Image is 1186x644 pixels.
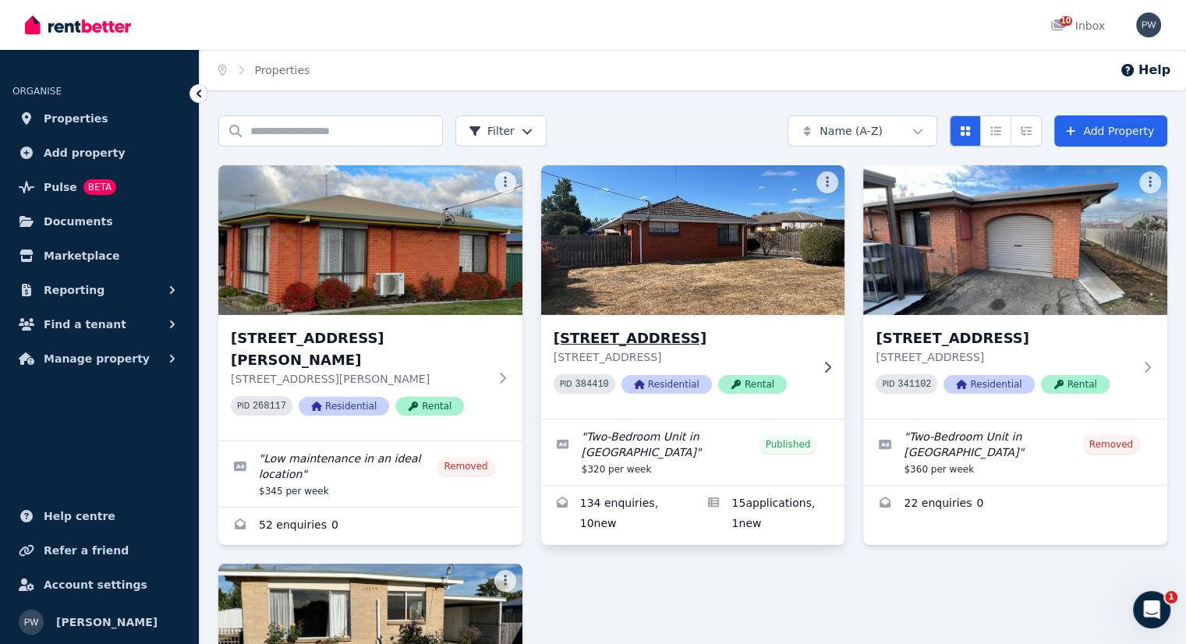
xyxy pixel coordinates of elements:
[1133,591,1170,628] iframe: Intercom live chat
[395,397,464,416] span: Rental
[44,246,119,265] span: Marketplace
[12,172,186,203] a: PulseBETA
[218,441,522,507] a: Edit listing: Low maintenance in an ideal location
[820,123,883,139] span: Name (A-Z)
[1054,115,1167,147] a: Add Property
[44,212,113,231] span: Documents
[1060,16,1072,26] span: 10
[1136,12,1161,37] img: Paul Williams
[863,486,1167,523] a: Enquiries for 2/3 Burghley Street, Longford
[12,343,186,374] button: Manage property
[44,315,126,334] span: Find a tenant
[299,397,389,416] span: Residential
[863,165,1167,419] a: 2/3 Burghley Street, Longford[STREET_ADDRESS][STREET_ADDRESS]PID 341102ResidentialRental
[950,115,981,147] button: Card view
[12,137,186,168] a: Add property
[12,274,186,306] button: Reporting
[12,569,186,600] a: Account settings
[12,103,186,134] a: Properties
[253,401,286,412] code: 268117
[554,349,811,365] p: [STREET_ADDRESS]
[19,610,44,635] img: Paul Williams
[44,178,77,196] span: Pulse
[218,508,522,545] a: Enquiries for 1/3 Burnett Street, Longford
[12,206,186,237] a: Documents
[575,379,609,390] code: 384410
[876,327,1133,349] h3: [STREET_ADDRESS]
[882,380,894,388] small: PID
[876,349,1133,365] p: [STREET_ADDRESS]
[541,486,693,543] a: Enquiries for 1/50 Malcombe St, Longford
[554,327,811,349] h3: [STREET_ADDRESS]
[237,402,250,410] small: PID
[231,371,488,387] p: [STREET_ADDRESS][PERSON_NAME]
[44,541,129,560] span: Refer a friend
[1050,18,1105,34] div: Inbox
[12,240,186,271] a: Marketplace
[469,123,515,139] span: Filter
[1011,115,1042,147] button: Expanded list view
[255,64,310,76] a: Properties
[788,115,937,147] button: Name (A-Z)
[83,179,116,195] span: BETA
[718,375,787,394] span: Rental
[541,419,845,485] a: Edit listing: Two-Bedroom Unit in Longford
[897,379,931,390] code: 341102
[980,115,1011,147] button: Compact list view
[863,165,1167,315] img: 2/3 Burghley Street, Longford
[44,575,147,594] span: Account settings
[1165,591,1177,603] span: 1
[950,115,1042,147] div: View options
[218,165,522,315] img: 1/3 Burnett Street, Longford
[12,535,186,566] a: Refer a friend
[455,115,547,147] button: Filter
[494,570,516,592] button: More options
[56,613,158,632] span: [PERSON_NAME]
[44,281,104,299] span: Reporting
[44,143,126,162] span: Add property
[692,486,844,543] a: Applications for 1/50 Malcombe St, Longford
[863,419,1167,485] a: Edit listing: Two-Bedroom Unit in Longford
[1041,375,1110,394] span: Rental
[44,109,108,128] span: Properties
[44,349,150,368] span: Manage property
[218,165,522,441] a: 1/3 Burnett Street, Longford[STREET_ADDRESS][PERSON_NAME][STREET_ADDRESS][PERSON_NAME]PID 268117R...
[200,50,328,90] nav: Breadcrumb
[231,327,488,371] h3: [STREET_ADDRESS][PERSON_NAME]
[560,380,572,388] small: PID
[12,501,186,532] a: Help centre
[12,309,186,340] button: Find a tenant
[494,172,516,193] button: More options
[816,172,838,193] button: More options
[25,13,131,37] img: RentBetter
[44,507,115,525] span: Help centre
[943,375,1034,394] span: Residential
[541,165,845,419] a: 1/50 Malcombe St, Longford[STREET_ADDRESS][STREET_ADDRESS]PID 384410ResidentialRental
[1139,172,1161,193] button: More options
[621,375,712,394] span: Residential
[533,161,852,319] img: 1/50 Malcombe St, Longford
[12,86,62,97] span: ORGANISE
[1120,61,1170,80] button: Help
